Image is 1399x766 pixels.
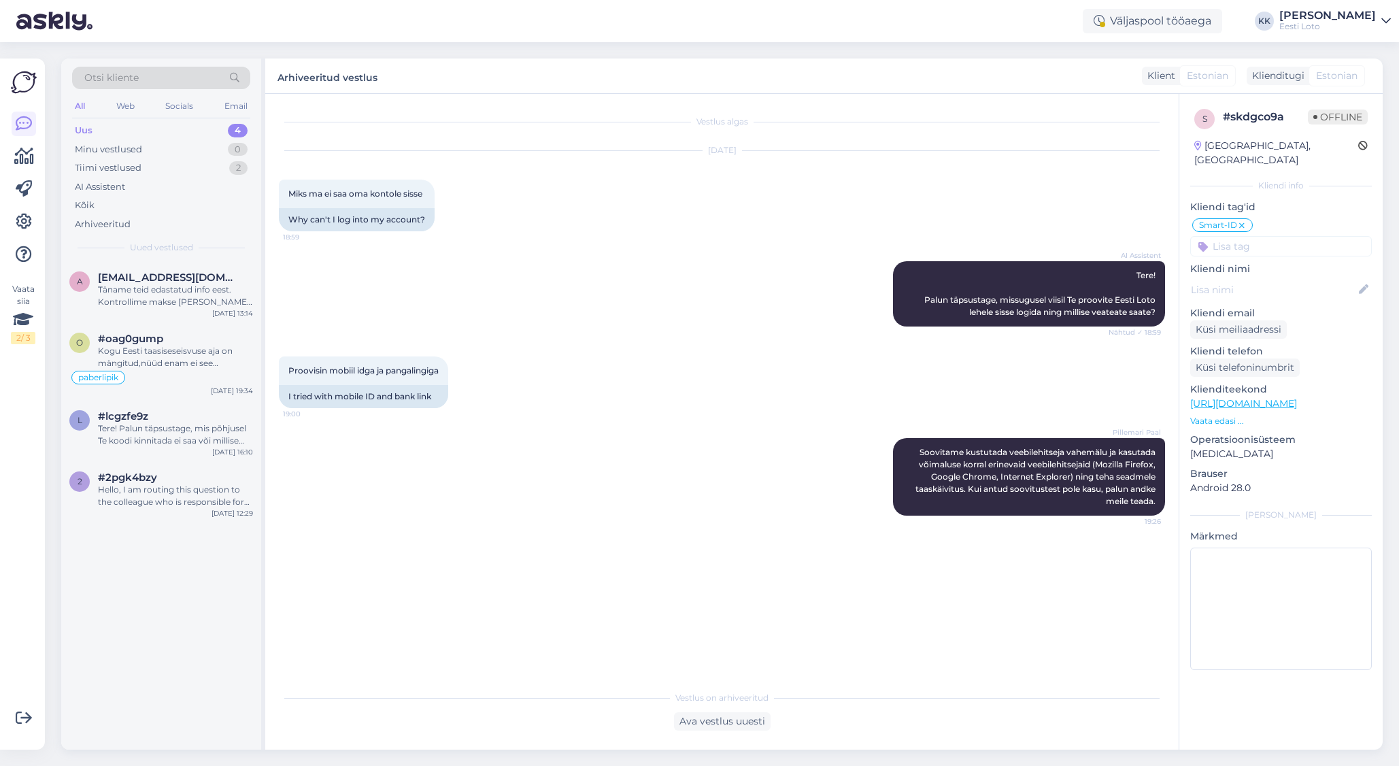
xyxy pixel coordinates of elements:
[75,218,131,231] div: Arhiveeritud
[98,484,253,508] div: Hello, I am routing this question to the colleague who is responsible for this topic. The reply m...
[1190,359,1300,377] div: Küsi telefoninumbrit
[1190,481,1372,495] p: Android 28.0
[75,161,141,175] div: Tiimi vestlused
[1187,69,1228,83] span: Estonian
[228,124,248,137] div: 4
[114,97,137,115] div: Web
[1190,433,1372,447] p: Operatsioonisüsteem
[78,415,82,425] span: l
[1083,9,1222,33] div: Väljaspool tööaega
[288,365,439,376] span: Proovisin mobiil idga ja pangalingiga
[1142,69,1175,83] div: Klient
[1190,320,1287,339] div: Küsi meiliaadressi
[1190,447,1372,461] p: [MEDICAL_DATA]
[1191,282,1356,297] input: Lisa nimi
[211,386,253,396] div: [DATE] 19:34
[222,97,250,115] div: Email
[674,712,771,731] div: Ava vestlus uuesti
[1109,327,1161,337] span: Nähtud ✓ 18:59
[98,471,157,484] span: #2pgk4bzy
[75,124,92,137] div: Uus
[279,144,1165,156] div: [DATE]
[78,373,118,382] span: paberlipik
[288,188,422,199] span: Miks ma ei saa oma kontole sisse
[1194,139,1358,167] div: [GEOGRAPHIC_DATA], [GEOGRAPHIC_DATA]
[277,67,377,85] label: Arhiveeritud vestlus
[283,409,334,419] span: 19:00
[98,345,253,369] div: Kogu Eesti taasiseseisvuse aja on mängitud,nüüd enam ei see vanemad inimesed ,tõrjutakse igalt po...
[279,385,448,408] div: I tried with mobile ID and bank link
[163,97,196,115] div: Socials
[1199,221,1237,229] span: Smart-ID
[1190,467,1372,481] p: Brauser
[98,284,253,308] div: Täname teid edastatud info eest. Kontrollime makse [PERSON_NAME] suuname selle Teie e-rahakotti e...
[76,337,83,348] span: o
[1190,382,1372,397] p: Klienditeekond
[915,447,1158,506] span: Soovitame kustutada veebilehitseja vahemälu ja kasutada võimaluse korral erinevaid veebilehitseja...
[11,69,37,95] img: Askly Logo
[1279,10,1376,21] div: [PERSON_NAME]
[84,71,139,85] span: Otsi kliente
[1190,529,1372,544] p: Märkmed
[98,422,253,447] div: Tere! Palun täpsustage, mis põhjusel Te koodi kinnitada ei saa või millise veateate saate.
[228,143,248,156] div: 0
[1279,10,1391,32] a: [PERSON_NAME]Eesti Loto
[1190,262,1372,276] p: Kliendi nimi
[212,308,253,318] div: [DATE] 13:14
[75,143,142,156] div: Minu vestlused
[78,476,82,486] span: 2
[283,232,334,242] span: 18:59
[212,447,253,457] div: [DATE] 16:10
[72,97,88,115] div: All
[675,692,769,704] span: Vestlus on arhiveeritud
[1190,344,1372,359] p: Kliendi telefon
[1308,110,1368,124] span: Offline
[1202,114,1207,124] span: s
[11,332,35,344] div: 2 / 3
[75,180,125,194] div: AI Assistent
[279,208,435,231] div: Why can't I log into my account?
[1190,180,1372,192] div: Kliendi info
[1110,250,1161,261] span: AI Assistent
[98,410,148,422] span: #lcgzfe9z
[1316,69,1358,83] span: Estonian
[1255,12,1274,31] div: KK
[1190,306,1372,320] p: Kliendi email
[75,199,95,212] div: Kõik
[77,276,83,286] span: a
[1279,21,1376,32] div: Eesti Loto
[229,161,248,175] div: 2
[1190,200,1372,214] p: Kliendi tag'id
[1247,69,1304,83] div: Klienditugi
[1190,509,1372,521] div: [PERSON_NAME]
[1190,415,1372,427] p: Vaata edasi ...
[130,242,193,254] span: Uued vestlused
[1223,109,1308,125] div: # skdgco9a
[212,508,253,518] div: [DATE] 12:29
[1190,236,1372,256] input: Lisa tag
[11,283,35,344] div: Vaata siia
[98,271,239,284] span: annimaarjakarjel@gmail.com
[1190,397,1297,410] a: [URL][DOMAIN_NAME]
[1110,427,1161,437] span: Pillemari Paal
[279,116,1165,128] div: Vestlus algas
[1110,516,1161,527] span: 19:26
[98,333,163,345] span: #oag0gump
